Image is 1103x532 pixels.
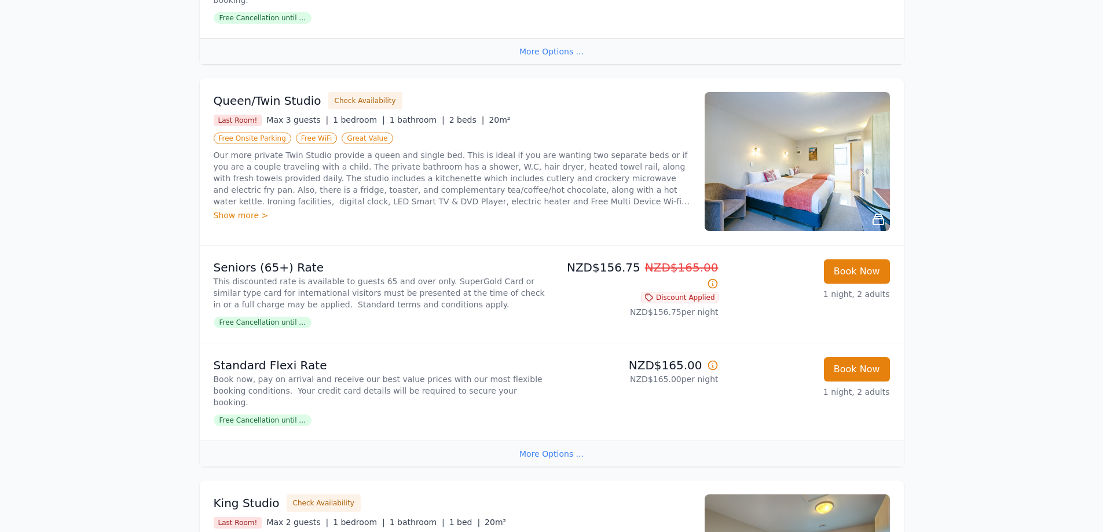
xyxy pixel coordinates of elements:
h3: King Studio [214,495,280,511]
p: Standard Flexi Rate [214,357,547,373]
button: Book Now [824,357,890,381]
p: 1 night, 2 adults [728,288,890,300]
span: 20m² [489,115,510,124]
button: Check Availability [287,494,361,512]
span: 1 bedroom | [333,115,385,124]
span: Max 2 guests | [266,518,328,527]
p: NZD$165.00 per night [556,373,719,385]
div: More Options ... [200,441,904,467]
span: Free Onsite Parking [214,133,291,144]
div: Show more > [214,210,691,221]
span: Free Cancellation until ... [214,12,312,24]
p: NZD$165.00 [556,357,719,373]
span: Max 3 guests | [266,115,328,124]
p: This discounted rate is available to guests 65 and over only. SuperGold Card or similar type card... [214,276,547,310]
button: Check Availability [328,92,402,109]
span: Free WiFi [296,133,338,144]
span: Last Room! [214,517,262,529]
span: Free Cancellation until ... [214,414,312,426]
h3: Queen/Twin Studio [214,93,321,109]
p: Book now, pay on arrival and receive our best value prices with our most flexible booking conditi... [214,373,547,408]
p: NZD$156.75 per night [556,306,719,318]
p: Our more private Twin Studio provide a queen and single bed. This is ideal if you are wanting two... [214,149,691,207]
span: 1 bed | [449,518,480,527]
span: NZD$165.00 [645,261,719,274]
span: 1 bathroom | [390,518,445,527]
div: More Options ... [200,38,904,64]
p: Seniors (65+) Rate [214,259,547,276]
span: 2 beds | [449,115,485,124]
span: Last Room! [214,115,262,126]
span: 20m² [485,518,506,527]
span: 1 bedroom | [333,518,385,527]
span: 1 bathroom | [390,115,445,124]
button: Book Now [824,259,890,284]
span: Free Cancellation until ... [214,317,312,328]
p: 1 night, 2 adults [728,386,890,398]
span: Great Value [342,133,393,144]
span: Discount Applied [641,292,719,303]
p: NZD$156.75 [556,259,719,292]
